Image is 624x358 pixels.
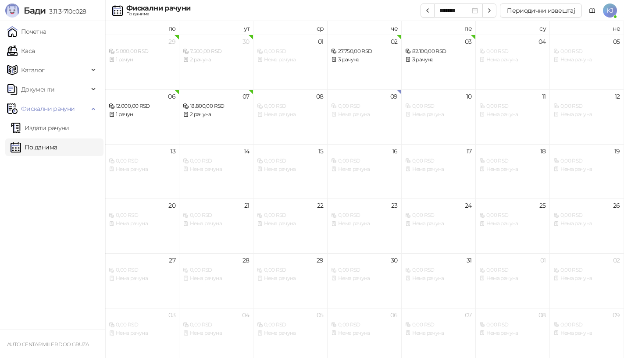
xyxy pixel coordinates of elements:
span: Каталог [21,61,45,79]
div: 27.750,00 RSD [331,47,398,56]
div: По данима [126,12,190,16]
div: 0,00 RSD [553,266,620,274]
td: 2025-10-28 [179,253,253,308]
th: пе [402,21,476,35]
div: Фискални рачуни [126,5,190,12]
div: Нема рачуна [109,274,175,283]
div: 10 [466,93,472,99]
div: 23 [391,202,398,209]
div: 17 [467,148,472,154]
div: 16 [392,148,398,154]
div: 2 рачуна [183,110,250,119]
div: 22 [317,202,324,209]
th: по [105,21,179,35]
div: 04 [538,39,546,45]
div: 0,00 RSD [183,157,250,165]
td: 2025-10-23 [328,198,402,253]
div: 0,00 RSD [479,157,546,165]
div: Нема рачуна [479,165,546,174]
td: 2025-09-30 [179,35,253,89]
div: Нема рачуна [479,110,546,119]
div: 0,00 RSD [109,211,175,220]
small: AUTO CENTAR MILER DOO GRUZA [7,341,89,347]
div: Нема рачуна [553,329,620,337]
div: 2 рачуна [183,56,250,64]
div: 29 [168,39,175,45]
div: 12 [615,93,620,99]
span: KJ [603,4,617,18]
th: не [550,21,624,35]
div: 07 [242,93,250,99]
div: 0,00 RSD [109,266,175,274]
td: 2025-10-24 [402,198,476,253]
div: Нема рачуна [553,110,620,119]
td: 2025-10-31 [402,253,476,308]
div: Нема рачуна [553,165,620,174]
td: 2025-10-07 [179,89,253,144]
div: 0,00 RSD [183,321,250,329]
div: 0,00 RSD [331,211,398,220]
div: 09 [613,312,620,318]
td: 2025-10-22 [253,198,328,253]
div: 0,00 RSD [479,211,546,220]
div: 19 [614,148,620,154]
div: Нема рачуна [257,329,324,337]
div: 15 [318,148,324,154]
div: 13 [170,148,175,154]
div: Нема рачуна [331,329,398,337]
td: 2025-10-27 [105,253,179,308]
td: 2025-10-05 [550,35,624,89]
div: 25 [539,202,546,209]
div: Нема рачуна [183,220,250,228]
div: 09 [390,93,398,99]
div: 03 [168,312,175,318]
td: 2025-10-14 [179,144,253,199]
div: 0,00 RSD [257,157,324,165]
td: 2025-10-08 [253,89,328,144]
div: 12.000,00 RSD [109,102,175,110]
a: Почетна [7,23,46,40]
td: 2025-10-03 [402,35,476,89]
td: 2025-10-09 [328,89,402,144]
div: 27 [169,257,175,263]
div: 30 [242,39,250,45]
div: Нема рачуна [257,220,324,228]
div: 0,00 RSD [183,266,250,274]
td: 2025-10-29 [253,253,328,308]
div: 11 [542,93,546,99]
div: 0,00 RSD [405,211,472,220]
div: Нема рачуна [331,165,398,174]
div: 0,00 RSD [183,211,250,220]
div: 18.800,00 RSD [183,102,250,110]
div: 21 [244,202,250,209]
div: 0,00 RSD [553,157,620,165]
div: 29 [317,257,324,263]
span: Документи [21,81,54,98]
div: 0,00 RSD [109,321,175,329]
div: 0,00 RSD [257,47,324,56]
div: 0,00 RSD [405,102,472,110]
div: 18 [540,148,546,154]
td: 2025-10-11 [476,89,550,144]
div: Нема рачуна [405,165,472,174]
div: 08 [316,93,324,99]
div: 04 [242,312,250,318]
div: Нема рачуна [257,56,324,64]
div: Нема рачуна [257,110,324,119]
td: 2025-10-02 [328,35,402,89]
div: 01 [318,39,324,45]
div: 02 [613,257,620,263]
div: 0,00 RSD [553,102,620,110]
div: 02 [391,39,398,45]
div: 0,00 RSD [479,266,546,274]
a: Документација [585,4,599,18]
td: 2025-10-25 [476,198,550,253]
td: 2025-10-21 [179,198,253,253]
th: че [328,21,402,35]
div: 0,00 RSD [257,211,324,220]
div: Нема рачуна [331,220,398,228]
div: 0,00 RSD [257,266,324,274]
td: 2025-10-13 [105,144,179,199]
div: 05 [317,312,324,318]
div: 01 [540,257,546,263]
